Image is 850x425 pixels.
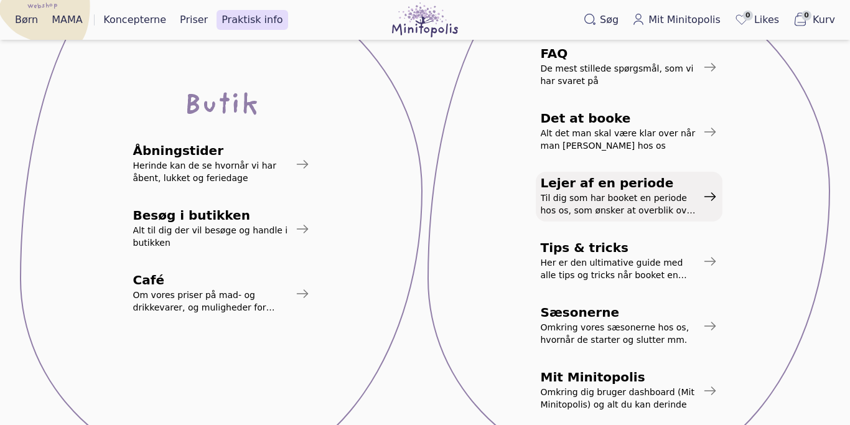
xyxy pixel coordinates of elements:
span: Tips & tricks [541,241,698,254]
span: Herinde kan de se hvornår vi har åbent, lukket og feriedage [133,159,290,184]
a: Lejer af en periodeTil dig som har booket en periode hos os, som ønsker at overblik over processer [536,172,722,222]
span: Besøg i butikken [133,209,290,222]
div: Butik [184,95,259,119]
a: Besøg i butikkenAlt til dig der vil besøge og handle i butikken [128,204,315,254]
a: Praktisk info [217,10,287,30]
span: Alt til dig der vil besøge og handle i butikken [133,224,290,249]
a: MAMA [47,10,88,30]
span: Kurv [813,12,835,27]
button: 0Kurv [788,9,840,30]
span: Omkring dig bruger dashboard (Mit Minitopolis) og alt du kan derinde [541,386,698,411]
a: FAQDe mest stillede spørgsmål, som vi har svaret på [536,42,722,92]
span: Sæsonerne [541,306,698,319]
span: Om vores priser på mad- og drikkevarer, og muligheder for bestilling [133,289,290,314]
a: Børn [10,10,43,30]
span: De mest stillede spørgsmål, som vi har svaret på [541,62,698,87]
a: Mit Minitopolis [627,10,726,30]
a: 0Likes [729,9,784,30]
span: Her er den ultimative guide med alle tips og tricks når booket en periode hos os [541,256,698,281]
span: 0 [801,11,811,21]
a: Tips & tricksHer er den ultimative guide med alle tips og tricks når booket en periode hos os [536,236,722,286]
span: FAQ [541,47,698,60]
span: Åbningstider [133,144,290,157]
span: Mit Minitopolis [648,12,721,27]
a: Priser [175,10,213,30]
a: Koncepterne [98,10,171,30]
span: Omkring vores sæsonerne hos os, hvornår de starter og slutter mm. [541,321,698,346]
span: Til dig som har booket en periode hos os, som ønsker at overblik over processer [541,192,698,217]
a: CaféOm vores priser på mad- og drikkevarer, og muligheder for bestilling [128,269,315,319]
a: Mit MinitopolisOmkring dig bruger dashboard (Mit Minitopolis) og alt du kan derinde [536,366,722,416]
span: 0 [743,11,753,21]
span: Café [133,274,290,286]
span: Søg [600,12,619,27]
a: ÅbningstiderHerinde kan de se hvornår vi har åbent, lukket og feriedage [128,139,315,189]
span: Lejer af en periode [541,177,698,189]
span: Likes [754,12,779,27]
img: Minitopolis logo [392,2,459,37]
a: Det at bookeAlt det man skal være klar over når man [PERSON_NAME] hos os [536,107,722,157]
a: SæsonerneOmkring vores sæsonerne hos os, hvornår de starter og slutter mm. [536,301,722,351]
span: Alt det man skal være klar over når man [PERSON_NAME] hos os [541,127,698,152]
span: Det at booke [541,112,698,124]
button: Søg [579,10,623,30]
span: Mit Minitopolis [541,371,698,383]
